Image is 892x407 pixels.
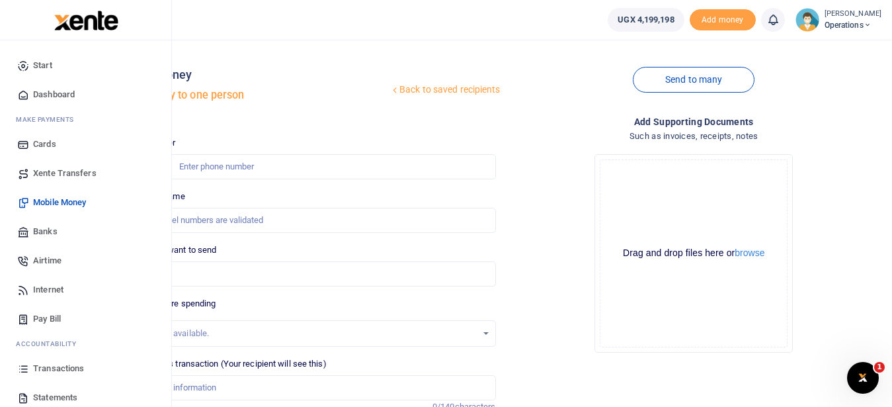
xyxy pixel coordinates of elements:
[11,334,161,354] li: Ac
[847,362,879,394] iframe: Intercom live chat
[33,362,84,375] span: Transactions
[22,114,74,124] span: ake Payments
[11,354,161,383] a: Transactions
[825,9,881,20] small: [PERSON_NAME]
[120,357,327,371] label: Memo for this transaction (Your recipient will see this)
[11,217,161,246] a: Banks
[507,129,881,144] h4: Such as invoices, receipts, notes
[120,375,495,400] input: Enter extra information
[33,254,61,267] span: Airtime
[11,188,161,217] a: Mobile Money
[690,14,756,24] a: Add money
[795,8,819,32] img: profile-user
[33,88,75,101] span: Dashboard
[33,391,77,404] span: Statements
[33,312,61,326] span: Pay Bill
[633,67,754,93] a: Send to many
[874,362,885,373] span: 1
[507,114,881,129] h4: Add supporting Documents
[33,196,86,209] span: Mobile Money
[11,109,161,130] li: M
[600,247,787,259] div: Drag and drop files here or
[11,80,161,109] a: Dashboard
[26,339,76,349] span: countability
[602,8,689,32] li: Wallet ballance
[825,19,881,31] span: Operations
[115,68,389,82] h4: Mobile money
[120,154,495,179] input: Enter phone number
[389,78,501,102] a: Back to saved recipients
[120,208,495,233] input: MTN & Airtel numbers are validated
[33,225,58,238] span: Banks
[11,246,161,275] a: Airtime
[11,51,161,80] a: Start
[120,261,495,287] input: UGX
[33,138,56,151] span: Cards
[690,9,756,31] span: Add money
[11,275,161,304] a: Internet
[735,248,764,257] button: browse
[11,159,161,188] a: Xente Transfers
[54,11,118,30] img: logo-large
[608,8,684,32] a: UGX 4,199,198
[11,304,161,334] a: Pay Bill
[115,89,389,102] h5: Send money to one person
[33,283,63,296] span: Internet
[690,9,756,31] li: Toup your wallet
[33,167,97,180] span: Xente Transfers
[11,130,161,159] a: Cards
[130,327,476,340] div: No options available.
[53,15,118,24] a: logo-small logo-large logo-large
[618,13,674,26] span: UGX 4,199,198
[795,8,881,32] a: profile-user [PERSON_NAME] Operations
[33,59,52,72] span: Start
[594,154,793,353] div: File Uploader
